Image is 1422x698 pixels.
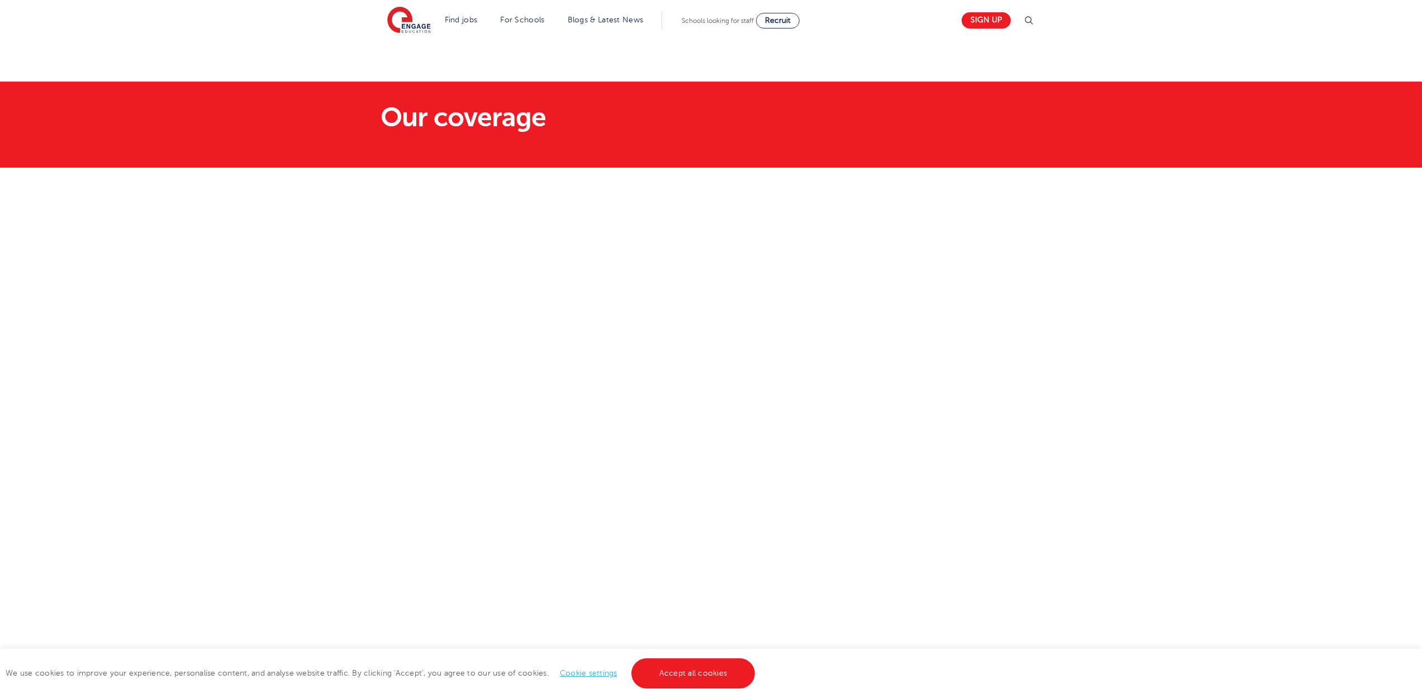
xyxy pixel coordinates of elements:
a: Cookie settings [560,669,617,677]
span: Schools looking for staff [682,17,754,25]
a: Accept all cookies [631,658,755,688]
span: Recruit [765,16,791,25]
a: Blogs & Latest News [568,16,644,24]
h1: Our coverage [381,104,816,131]
a: For Schools [500,16,544,24]
span: We use cookies to improve your experience, personalise content, and analyse website traffic. By c... [6,669,758,677]
a: Sign up [962,12,1011,29]
a: Recruit [756,13,800,29]
img: Engage Education [387,7,431,35]
a: Find jobs [445,16,478,24]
